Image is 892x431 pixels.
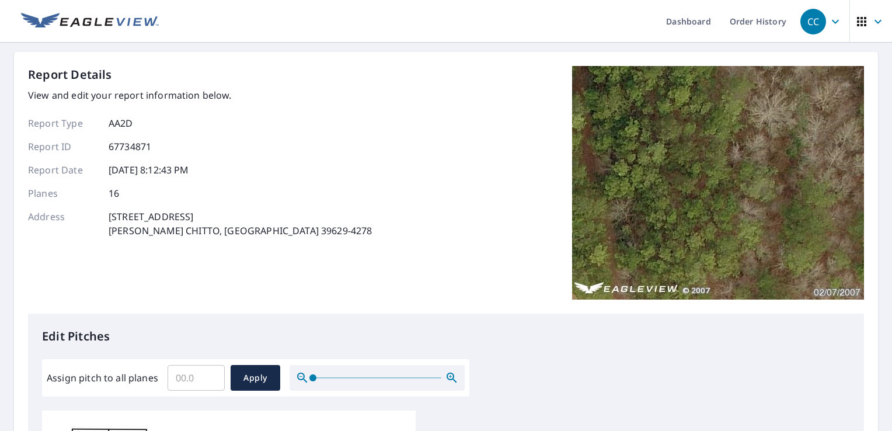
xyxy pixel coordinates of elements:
label: Assign pitch to all planes [47,371,158,385]
div: CC [800,9,826,34]
span: Apply [240,371,271,385]
p: [DATE] 8:12:43 PM [109,163,189,177]
img: Top image [572,66,864,300]
button: Apply [231,365,280,391]
input: 00.0 [168,362,225,394]
p: View and edit your report information below. [28,88,372,102]
p: 16 [109,186,119,200]
p: Planes [28,186,98,200]
p: Address [28,210,98,238]
p: 67734871 [109,140,151,154]
img: EV Logo [21,13,159,30]
p: AA2D [109,116,133,130]
p: Report Date [28,163,98,177]
p: Report Type [28,116,98,130]
p: Report ID [28,140,98,154]
p: Edit Pitches [42,328,850,345]
p: [STREET_ADDRESS] [PERSON_NAME] CHITTO, [GEOGRAPHIC_DATA] 39629-4278 [109,210,372,238]
p: Report Details [28,66,112,84]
